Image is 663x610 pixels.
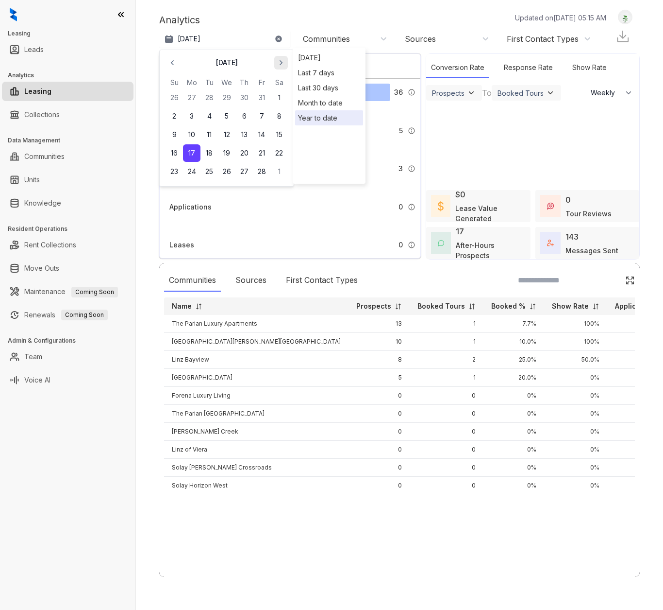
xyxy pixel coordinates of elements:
li: Leasing [2,82,133,101]
th: Thursday [235,77,253,88]
a: Voice AI [24,370,50,390]
button: 26 [218,163,235,180]
td: 0 [410,459,483,477]
div: Show Rate [567,57,612,78]
p: [DATE] [215,58,238,68]
td: 0% [544,387,607,405]
button: 17 [183,144,200,162]
li: Renewals [2,305,133,325]
img: SearchIcon [605,276,613,284]
td: The Parian [GEOGRAPHIC_DATA] [164,405,348,423]
li: Communities [2,147,133,166]
span: Coming Soon [61,310,108,320]
td: 0% [483,477,544,495]
div: Last 30 days [295,80,363,95]
td: 0 [410,387,483,405]
td: 7.7% [483,315,544,333]
td: 0 [348,405,410,423]
button: 25 [200,163,218,180]
a: Communities [24,147,65,166]
button: 27 [183,89,200,106]
button: 4 [200,107,218,125]
button: 18 [200,144,218,162]
td: 0% [483,459,544,477]
td: 0% [483,441,544,459]
img: Info [408,127,415,135]
span: 5 [399,125,403,136]
button: 28 [200,89,218,106]
td: [GEOGRAPHIC_DATA] [164,369,348,387]
div: Month to date [295,95,363,110]
img: ViewFilterArrow [546,88,555,98]
h3: Leasing [8,29,135,38]
img: Info [408,241,415,249]
li: Voice AI [2,370,133,390]
button: 23 [166,163,183,180]
span: 0 [398,240,403,250]
td: Solay Horizon West [164,477,348,495]
li: Knowledge [2,193,133,213]
p: Applications [615,301,658,311]
button: 28 [253,163,270,180]
button: 6 [235,107,253,125]
div: Booked Tours [497,89,544,97]
td: 0 [348,477,410,495]
td: 8 [348,351,410,369]
td: 0% [544,423,607,441]
button: 27 [235,163,253,180]
div: First Contact Types [281,269,363,292]
button: 11 [200,126,218,143]
td: 0 [410,477,483,495]
p: Prospects [356,301,391,311]
button: 21 [253,144,270,162]
div: [DATE] [295,50,363,65]
td: 10.0% [483,333,544,351]
p: Name [172,301,192,311]
div: Response Rate [499,57,558,78]
img: Info [408,165,415,173]
th: Sunday [166,77,183,88]
button: 8 [270,107,288,125]
li: Maintenance [2,282,133,301]
div: Last 7 days [295,65,363,80]
button: 9 [166,126,183,143]
span: Weekly [591,88,620,98]
td: 1 [410,333,483,351]
div: Sources [231,269,271,292]
div: 17 [456,226,464,237]
td: 0 [348,459,410,477]
td: 0% [544,441,607,459]
img: sorting [395,303,402,310]
img: sorting [195,303,202,310]
span: Coming Soon [71,287,118,297]
a: Leads [24,40,44,59]
a: Team [24,347,42,366]
div: Conversion Rate [426,57,489,78]
div: 143 [565,231,579,243]
button: 26 [166,89,183,106]
button: 7 [253,107,270,125]
div: Communities [164,269,221,292]
a: Units [24,170,40,190]
img: Download [615,29,630,44]
button: 22 [270,144,288,162]
img: Click Icon [625,276,635,285]
th: Wednesday [218,77,235,88]
button: Weekly [585,84,639,102]
a: Rent Collections [24,235,76,255]
td: 0 [410,441,483,459]
div: Sources [405,34,436,44]
td: 1 [410,315,483,333]
div: Lease Value Generated [455,203,525,224]
button: 31 [253,89,270,106]
a: Collections [24,105,60,124]
img: TourReviews [547,203,554,209]
td: 100% [544,315,607,333]
th: Saturday [270,77,288,88]
li: Units [2,170,133,190]
td: 25.0% [483,351,544,369]
p: Updated on [DATE] 05:15 AM [515,13,606,23]
td: 1 [410,369,483,387]
td: Forena Luxury Living [164,387,348,405]
button: 12 [218,126,235,143]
